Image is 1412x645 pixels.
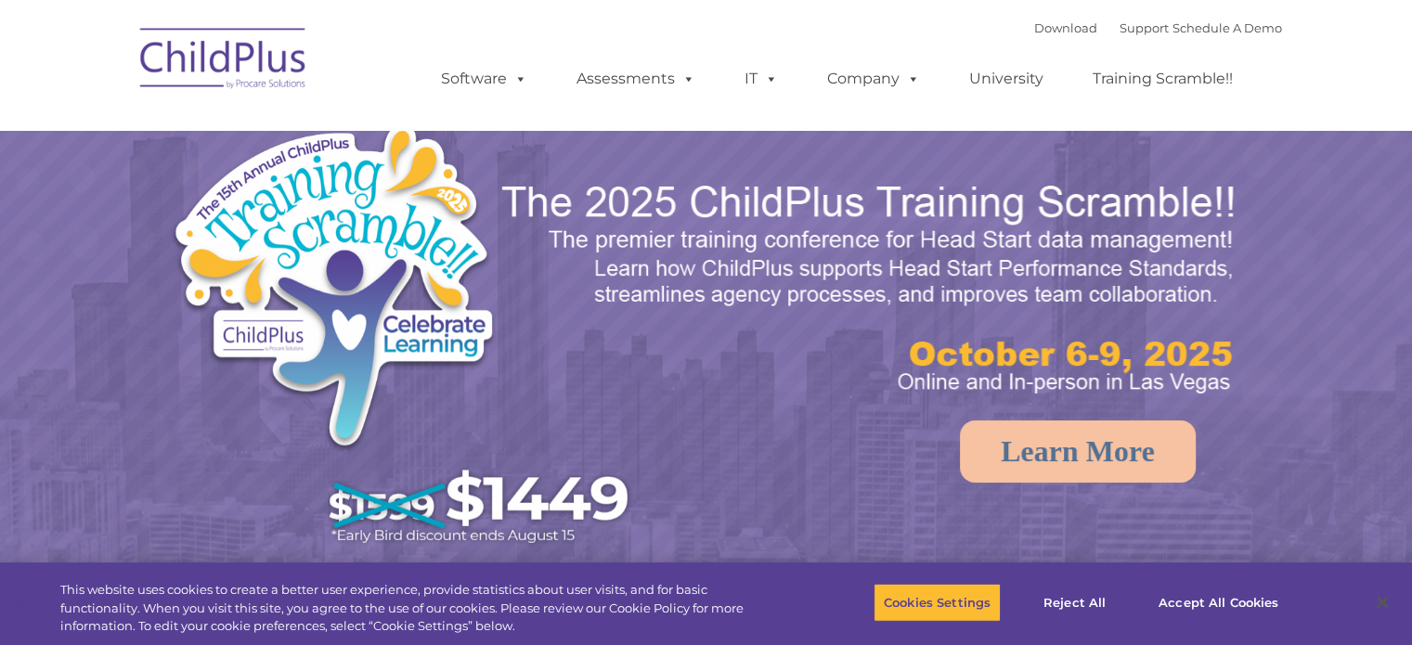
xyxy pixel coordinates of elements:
button: Accept All Cookies [1148,583,1289,622]
div: This website uses cookies to create a better user experience, provide statistics about user visit... [60,581,777,636]
a: Schedule A Demo [1172,20,1282,35]
a: University [951,60,1062,97]
a: Assessments [558,60,714,97]
button: Reject All [1017,583,1133,622]
a: Software [422,60,546,97]
a: IT [726,60,797,97]
a: Support [1120,20,1169,35]
font: | [1034,20,1282,35]
button: Close [1362,582,1403,623]
a: Training Scramble!! [1074,60,1251,97]
a: Learn More [960,420,1196,483]
button: Cookies Settings [874,583,1001,622]
img: ChildPlus by Procare Solutions [131,15,317,108]
a: Company [809,60,939,97]
a: Download [1034,20,1097,35]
